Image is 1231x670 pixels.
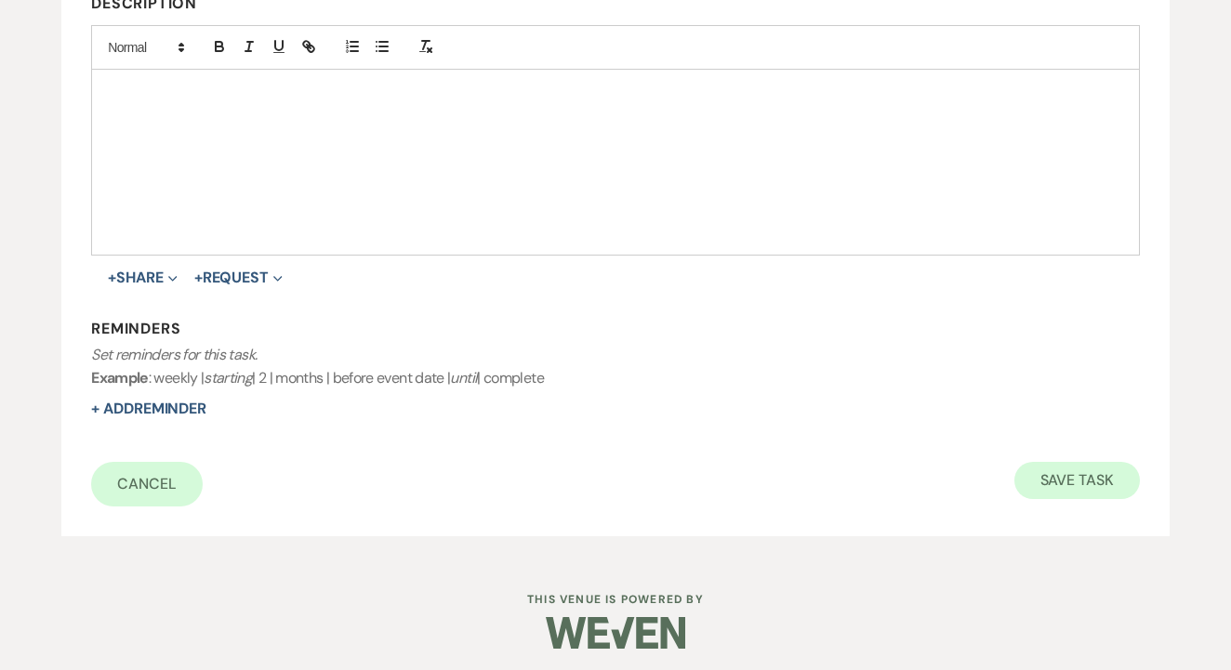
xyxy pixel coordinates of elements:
[91,462,203,506] a: Cancel
[450,368,477,388] i: until
[91,345,257,364] i: Set reminders for this task.
[108,270,178,285] button: Share
[108,270,116,285] span: +
[91,368,149,388] b: Example
[91,401,206,416] button: + AddReminder
[91,319,1140,339] h3: Reminders
[91,343,1140,390] p: : weekly | | 2 | months | before event date | | complete
[546,600,685,665] img: Weven Logo
[204,368,252,388] i: starting
[1014,462,1140,499] button: Save Task
[194,270,203,285] span: +
[194,270,283,285] button: Request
